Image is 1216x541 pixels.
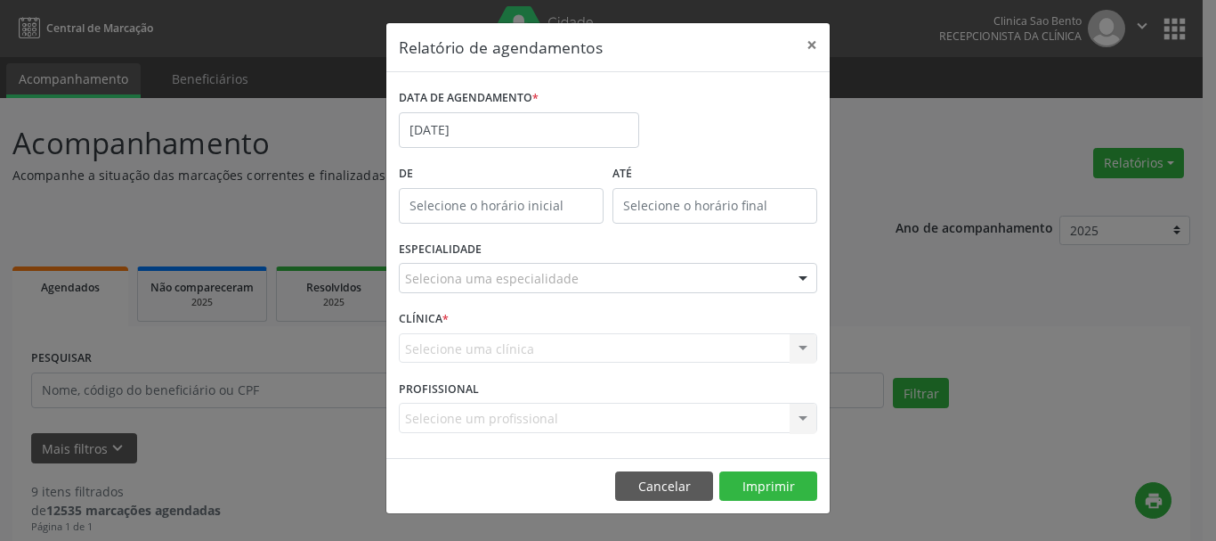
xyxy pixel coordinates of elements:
[405,269,579,288] span: Seleciona uma especialidade
[615,471,713,502] button: Cancelar
[612,188,817,224] input: Selecione o horário final
[399,112,639,148] input: Selecione uma data ou intervalo
[399,160,604,188] label: De
[399,306,449,333] label: CLÍNICA
[399,188,604,224] input: Selecione o horário inicial
[612,160,817,188] label: ATÉ
[399,36,603,59] h5: Relatório de agendamentos
[794,23,830,67] button: Close
[399,375,479,403] label: PROFISSIONAL
[399,85,539,112] label: DATA DE AGENDAMENTO
[719,471,817,502] button: Imprimir
[399,236,482,264] label: ESPECIALIDADE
